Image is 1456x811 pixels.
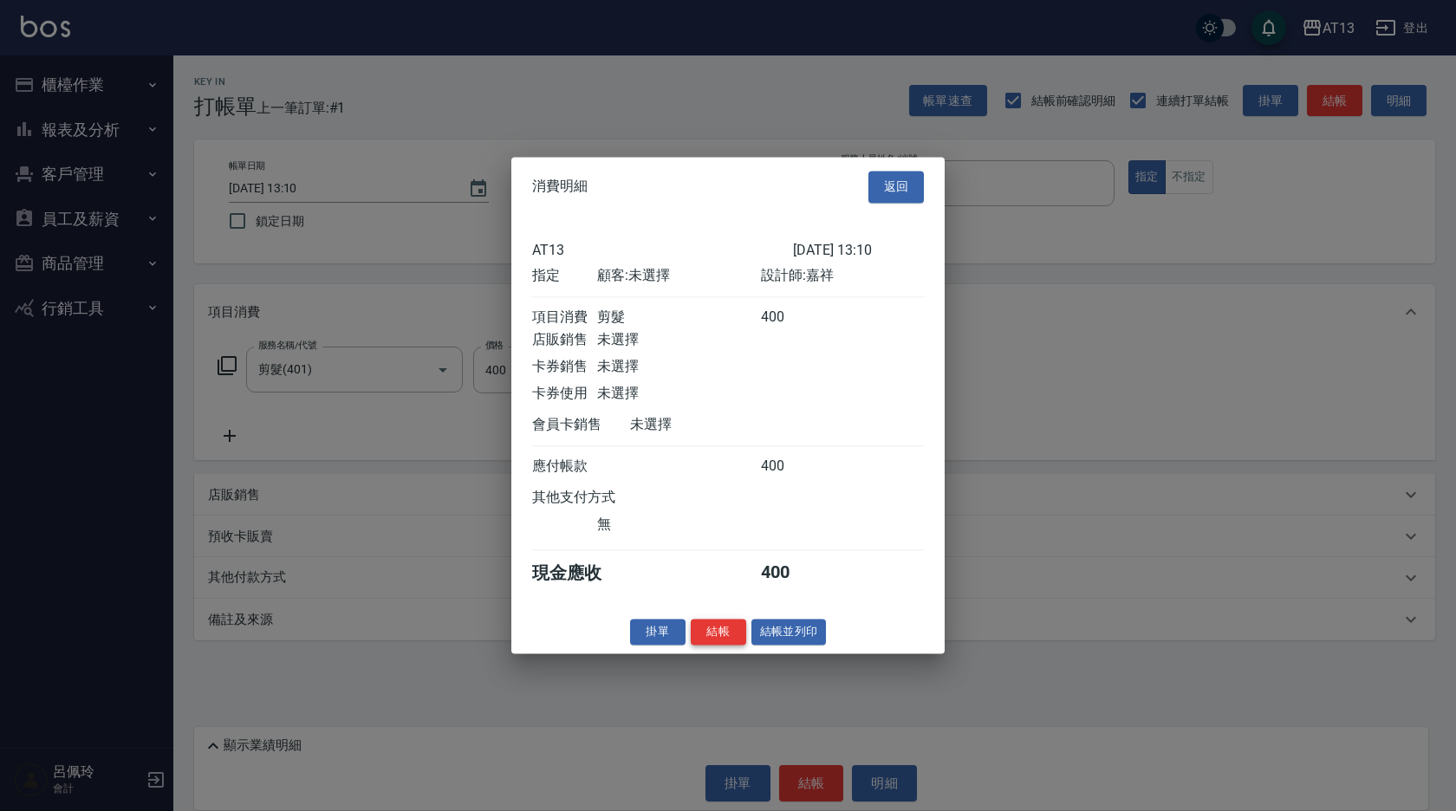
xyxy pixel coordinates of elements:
[597,331,760,349] div: 未選擇
[532,489,663,507] div: 其他支付方式
[532,358,597,376] div: 卡券銷售
[597,308,760,327] div: 剪髮
[532,267,597,285] div: 指定
[597,267,760,285] div: 顧客: 未選擇
[532,242,793,258] div: AT13
[532,308,597,327] div: 項目消費
[532,561,630,585] div: 現金應收
[761,267,924,285] div: 設計師: 嘉祥
[532,416,630,434] div: 會員卡銷售
[597,516,760,534] div: 無
[793,242,924,258] div: [DATE] 13:10
[751,619,827,646] button: 結帳並列印
[532,385,597,403] div: 卡券使用
[630,619,686,646] button: 掛單
[532,457,597,476] div: 應付帳款
[868,171,924,203] button: 返回
[597,385,760,403] div: 未選擇
[532,331,597,349] div: 店販銷售
[761,457,826,476] div: 400
[630,416,793,434] div: 未選擇
[761,308,826,327] div: 400
[597,358,760,376] div: 未選擇
[691,619,746,646] button: 結帳
[761,561,826,585] div: 400
[532,178,588,196] span: 消費明細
